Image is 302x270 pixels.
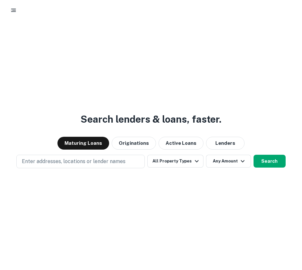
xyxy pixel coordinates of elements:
button: Lenders [206,137,245,150]
button: Any Amount [206,155,251,168]
h3: Search lenders & loans, faster. [81,112,221,126]
p: Enter addresses, locations or lender names [22,158,125,165]
button: All Property Types [147,155,203,168]
button: Maturing Loans [57,137,109,150]
button: Originations [112,137,156,150]
button: Enter addresses, locations or lender names [16,155,145,168]
iframe: Chat Widget [270,219,302,249]
button: Active Loans [159,137,203,150]
button: Search [254,155,286,168]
